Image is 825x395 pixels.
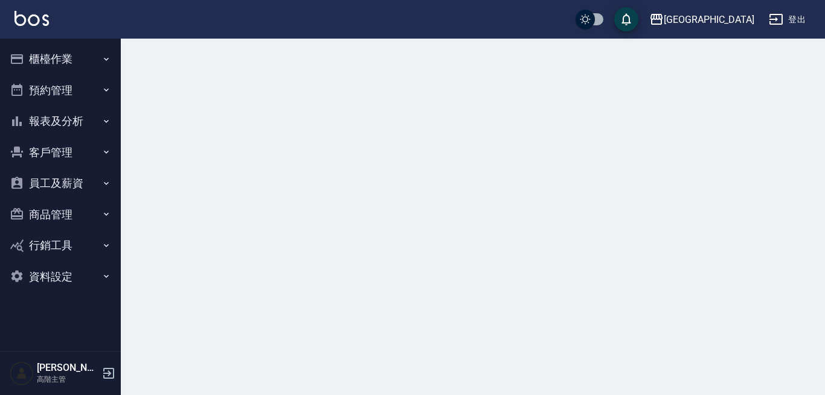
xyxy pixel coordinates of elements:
[37,374,98,385] p: 高階主管
[614,7,638,31] button: save
[5,43,116,75] button: 櫃檯作業
[5,199,116,230] button: 商品管理
[5,261,116,292] button: 資料設定
[5,75,116,106] button: 預約管理
[5,230,116,261] button: 行銷工具
[5,137,116,168] button: 客戶管理
[5,106,116,137] button: 報表及分析
[644,7,759,32] button: [GEOGRAPHIC_DATA]
[5,168,116,199] button: 員工及薪資
[664,12,754,27] div: [GEOGRAPHIC_DATA]
[764,8,811,31] button: 登出
[37,362,98,374] h5: [PERSON_NAME]
[14,11,49,26] img: Logo
[10,361,34,385] img: Person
